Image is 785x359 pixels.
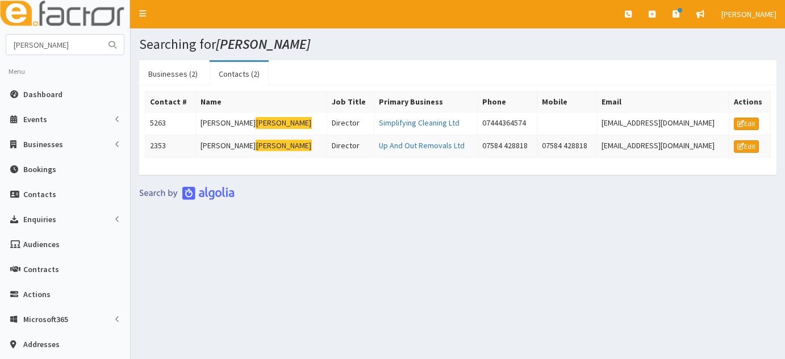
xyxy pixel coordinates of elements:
[145,112,196,135] td: 5263
[327,135,374,157] td: Director
[327,112,374,135] td: Director
[477,91,537,112] th: Phone
[729,91,771,112] th: Actions
[379,140,465,151] a: Up And Out Removals Ltd
[23,239,60,249] span: Audiences
[537,135,596,157] td: 07584 428818
[23,164,56,174] span: Bookings
[379,118,460,128] a: Simplifying Cleaning Ltd
[216,35,310,53] i: [PERSON_NAME]
[139,37,776,52] h1: Searching for
[537,91,596,112] th: Mobile
[145,91,196,112] th: Contact #
[23,339,60,349] span: Addresses
[195,112,327,135] td: [PERSON_NAME]
[596,112,729,135] td: [EMAIL_ADDRESS][DOMAIN_NAME]
[596,135,729,157] td: [EMAIL_ADDRESS][DOMAIN_NAME]
[23,264,59,274] span: Contracts
[23,89,62,99] span: Dashboard
[734,118,759,130] a: Edit
[734,140,759,153] a: Edit
[256,117,312,129] mark: [PERSON_NAME]
[477,135,537,157] td: 07584 428818
[195,135,327,157] td: [PERSON_NAME]
[23,114,47,124] span: Events
[139,186,235,200] img: search-by-algolia-light-background.png
[145,135,196,157] td: 2353
[23,314,68,324] span: Microsoft365
[596,91,729,112] th: Email
[195,91,327,112] th: Name
[6,35,102,55] input: Search...
[721,9,776,19] span: [PERSON_NAME]
[374,91,478,112] th: Primary Business
[210,62,269,86] a: Contacts (2)
[139,62,207,86] a: Businesses (2)
[23,214,56,224] span: Enquiries
[327,91,374,112] th: Job Title
[23,289,51,299] span: Actions
[477,112,537,135] td: 07444364574
[23,189,56,199] span: Contacts
[256,140,312,152] mark: [PERSON_NAME]
[23,139,63,149] span: Businesses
